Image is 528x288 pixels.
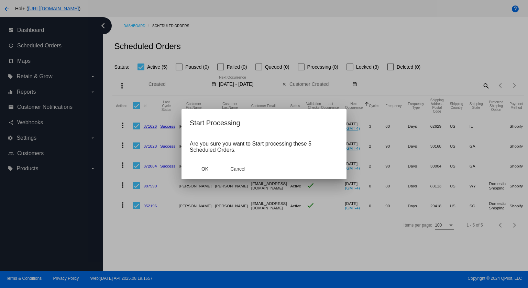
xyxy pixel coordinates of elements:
[190,117,338,128] h2: Start Processing
[223,163,253,175] button: Close dialog
[190,141,338,153] p: Are you sure you want to Start processing these 5 Scheduled Orders.
[201,166,208,172] span: OK
[190,163,220,175] button: Close dialog
[230,166,245,172] span: Cancel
